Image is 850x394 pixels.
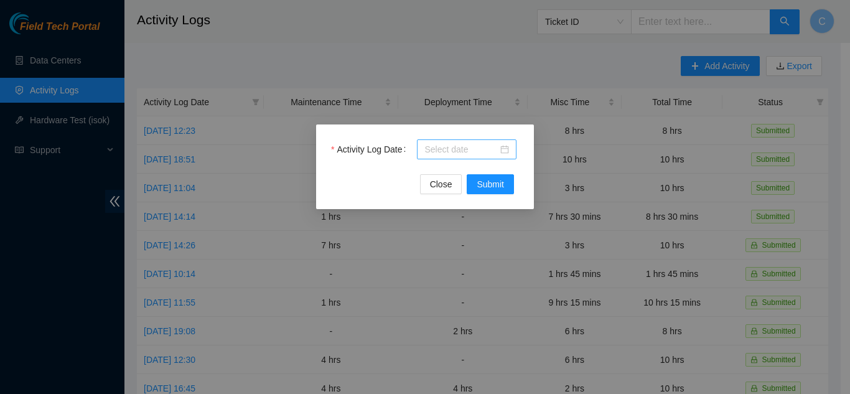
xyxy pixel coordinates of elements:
button: Submit [467,174,514,194]
span: Close [430,177,452,191]
input: Activity Log Date [424,143,498,156]
span: Submit [477,177,504,191]
label: Activity Log Date [331,139,411,159]
button: Close [420,174,462,194]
